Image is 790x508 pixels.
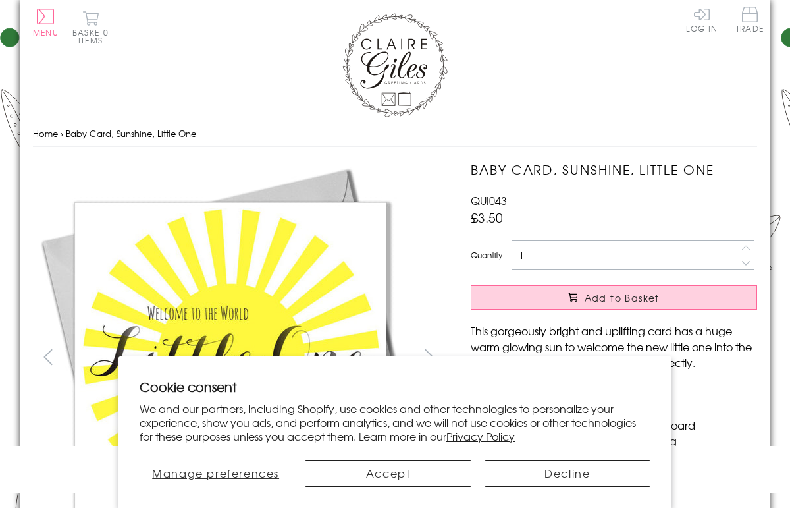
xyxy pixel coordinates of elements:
a: Log In [686,7,718,32]
button: Manage preferences [140,460,292,487]
span: Add to Basket [585,291,660,304]
button: Decline [485,460,650,487]
button: prev [33,342,63,372]
button: Basket0 items [72,11,109,44]
span: Manage preferences [152,465,279,481]
span: Menu [33,26,59,38]
a: Privacy Policy [446,428,515,444]
a: Home [33,127,58,140]
nav: breadcrumbs [33,121,757,148]
span: QUI043 [471,192,507,208]
h2: Cookie consent [140,378,650,396]
p: This gorgeously bright and uplifting card has a huge warm glowing sun to welcome the new little o... [471,323,757,370]
span: 0 items [78,26,109,46]
label: Quantity [471,249,502,261]
h1: Baby Card, Sunshine, Little One [471,160,757,179]
button: next [415,342,444,372]
span: › [61,127,63,140]
span: £3.50 [471,208,503,227]
span: Baby Card, Sunshine, Little One [66,127,196,140]
a: Trade [736,7,764,35]
button: Menu [33,9,59,36]
button: Add to Basket [471,285,757,310]
p: We and our partners, including Shopify, use cookies and other technologies to personalize your ex... [140,402,650,443]
img: Claire Giles Greetings Cards [342,13,448,117]
span: Trade [736,7,764,32]
button: Accept [305,460,471,487]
